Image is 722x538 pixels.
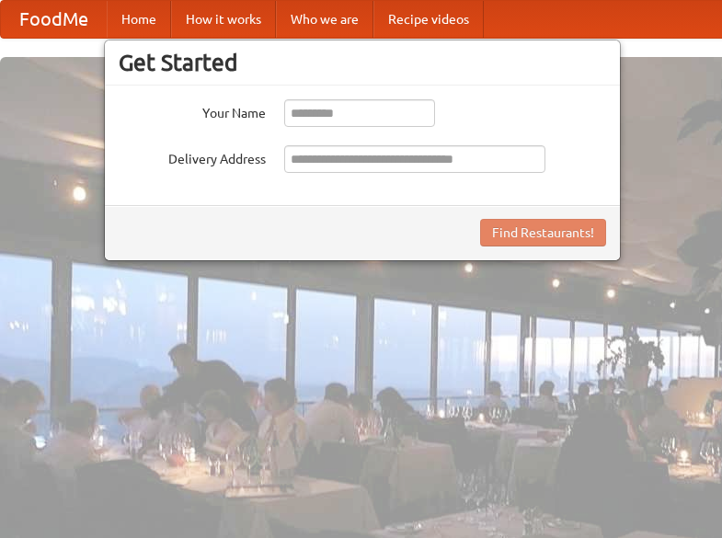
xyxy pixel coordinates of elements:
[119,99,266,122] label: Your Name
[276,1,373,38] a: Who we are
[119,49,606,76] h3: Get Started
[1,1,107,38] a: FoodMe
[373,1,484,38] a: Recipe videos
[119,145,266,168] label: Delivery Address
[171,1,276,38] a: How it works
[107,1,171,38] a: Home
[480,219,606,246] button: Find Restaurants!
